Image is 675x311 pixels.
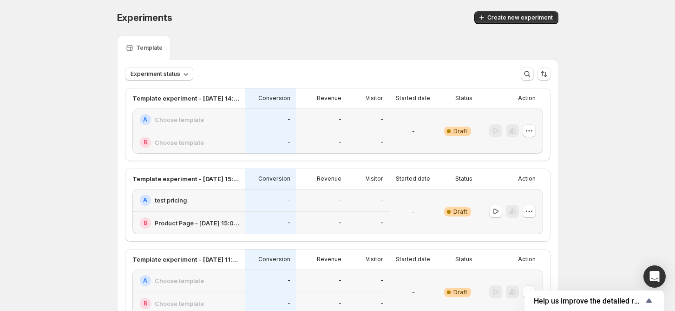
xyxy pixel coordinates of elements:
h2: A [143,196,147,204]
h2: A [143,277,147,284]
button: Experiment status [125,68,193,81]
p: - [380,219,383,227]
p: Action [518,175,536,183]
p: Started date [396,175,430,183]
p: - [288,219,290,227]
p: - [412,127,415,136]
p: Template experiment - [DATE] 14:22:22 [132,94,239,103]
p: Template experiment - [DATE] 15:03:34 [132,174,239,183]
p: Status [455,175,472,183]
p: Template [136,44,163,52]
h2: B [144,219,147,227]
p: - [339,139,341,146]
p: - [288,116,290,123]
p: - [412,207,415,216]
p: - [380,116,383,123]
h2: B [144,139,147,146]
p: - [380,277,383,284]
h2: Product Page - [DATE] 15:01:45 [155,218,239,228]
p: Action [518,256,536,263]
span: Create new experiment [487,14,553,21]
p: Status [455,256,472,263]
p: Revenue [317,95,341,102]
span: Experiments [117,12,172,23]
p: - [412,288,415,297]
p: Status [455,95,472,102]
p: Started date [396,256,430,263]
p: Started date [396,95,430,102]
p: Revenue [317,175,341,183]
button: Sort the results [537,68,550,81]
p: Visitor [366,95,383,102]
h2: A [143,116,147,123]
p: Template experiment - [DATE] 11:15:03 [132,255,239,264]
p: Revenue [317,256,341,263]
p: - [339,300,341,307]
h2: Choose template [155,299,204,308]
p: - [288,139,290,146]
span: Draft [453,128,467,135]
p: - [380,300,383,307]
h2: Choose template [155,115,204,124]
p: - [288,196,290,204]
button: Create new experiment [474,11,558,24]
p: - [288,277,290,284]
p: - [339,219,341,227]
p: Action [518,95,536,102]
div: Open Intercom Messenger [643,265,666,288]
span: Help us improve the detailed report for A/B campaigns [534,297,643,305]
h2: Choose template [155,276,204,285]
button: Show survey - Help us improve the detailed report for A/B campaigns [534,295,655,306]
h2: test pricing [155,196,187,205]
p: Conversion [258,256,290,263]
h2: Choose template [155,138,204,147]
p: Visitor [366,175,383,183]
p: - [288,300,290,307]
p: Conversion [258,175,290,183]
p: - [339,277,341,284]
p: - [380,139,383,146]
p: Conversion [258,95,290,102]
span: Experiment status [131,70,180,78]
p: - [339,116,341,123]
h2: B [144,300,147,307]
p: - [380,196,383,204]
span: Draft [453,208,467,216]
p: Visitor [366,256,383,263]
p: - [339,196,341,204]
span: Draft [453,289,467,296]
